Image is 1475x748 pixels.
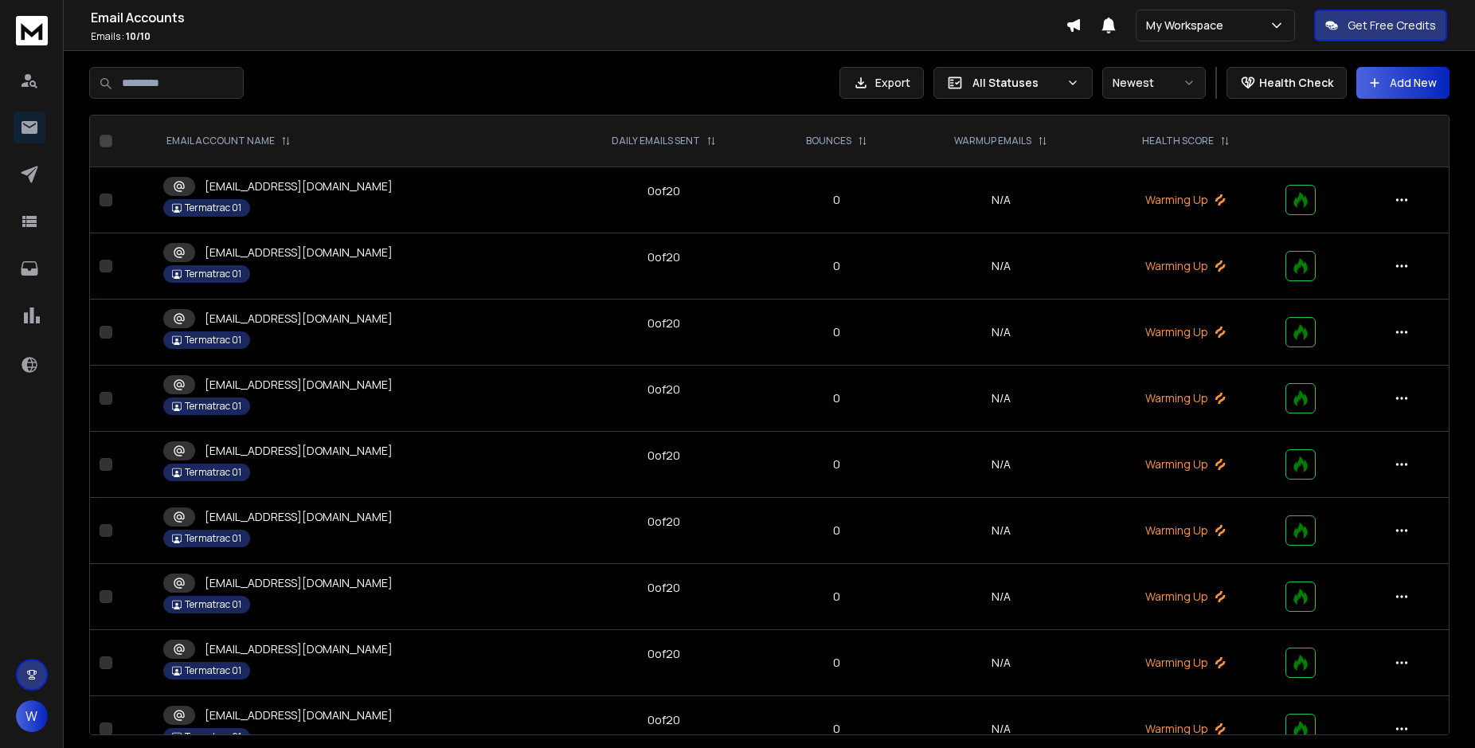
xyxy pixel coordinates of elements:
[1259,75,1333,91] p: Health Check
[954,135,1031,147] p: WARMUP EMAILS
[1142,135,1214,147] p: HEALTH SCORE
[906,630,1096,696] td: N/A
[777,456,897,472] p: 0
[648,514,680,530] div: 0 of 20
[906,498,1096,564] td: N/A
[906,366,1096,432] td: N/A
[648,183,680,199] div: 0 of 20
[777,721,897,737] p: 0
[612,135,700,147] p: DAILY EMAILS SENT
[91,8,1066,27] h1: Email Accounts
[839,67,924,99] button: Export
[972,75,1060,91] p: All Statuses
[126,29,151,43] span: 10 / 10
[906,300,1096,366] td: N/A
[777,324,897,340] p: 0
[906,167,1096,233] td: N/A
[16,700,48,732] button: W
[1105,456,1266,472] p: Warming Up
[1105,324,1266,340] p: Warming Up
[1102,67,1206,99] button: Newest
[1356,67,1450,99] button: Add New
[185,532,241,545] p: Termatrac 01
[185,730,241,743] p: Termatrac 01
[648,249,680,265] div: 0 of 20
[205,311,393,327] p: [EMAIL_ADDRESS][DOMAIN_NAME]
[777,523,897,538] p: 0
[1314,10,1447,41] button: Get Free Credits
[185,598,241,611] p: Termatrac 01
[806,135,851,147] p: BOUNCES
[185,334,241,347] p: Termatrac 01
[1105,390,1266,406] p: Warming Up
[205,509,393,525] p: [EMAIL_ADDRESS][DOMAIN_NAME]
[648,646,680,662] div: 0 of 20
[648,712,680,728] div: 0 of 20
[205,641,393,657] p: [EMAIL_ADDRESS][DOMAIN_NAME]
[16,16,48,45] img: logo
[205,245,393,260] p: [EMAIL_ADDRESS][DOMAIN_NAME]
[1348,18,1436,33] p: Get Free Credits
[205,575,393,591] p: [EMAIL_ADDRESS][DOMAIN_NAME]
[906,432,1096,498] td: N/A
[205,377,393,393] p: [EMAIL_ADDRESS][DOMAIN_NAME]
[1105,258,1266,274] p: Warming Up
[906,564,1096,630] td: N/A
[91,30,1066,43] p: Emails :
[777,258,897,274] p: 0
[1105,589,1266,605] p: Warming Up
[1146,18,1230,33] p: My Workspace
[1105,721,1266,737] p: Warming Up
[205,707,393,723] p: [EMAIL_ADDRESS][DOMAIN_NAME]
[1105,655,1266,671] p: Warming Up
[205,443,393,459] p: [EMAIL_ADDRESS][DOMAIN_NAME]
[777,192,897,208] p: 0
[777,655,897,671] p: 0
[1227,67,1347,99] button: Health Check
[1105,523,1266,538] p: Warming Up
[185,664,241,677] p: Termatrac 01
[205,178,393,194] p: [EMAIL_ADDRESS][DOMAIN_NAME]
[777,589,897,605] p: 0
[185,466,241,479] p: Termatrac 01
[777,390,897,406] p: 0
[648,315,680,331] div: 0 of 20
[185,268,241,280] p: Termatrac 01
[648,382,680,397] div: 0 of 20
[185,202,241,214] p: Termatrac 01
[1105,192,1266,208] p: Warming Up
[906,233,1096,300] td: N/A
[185,400,241,413] p: Termatrac 01
[648,448,680,464] div: 0 of 20
[648,580,680,596] div: 0 of 20
[166,135,291,147] div: EMAIL ACCOUNT NAME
